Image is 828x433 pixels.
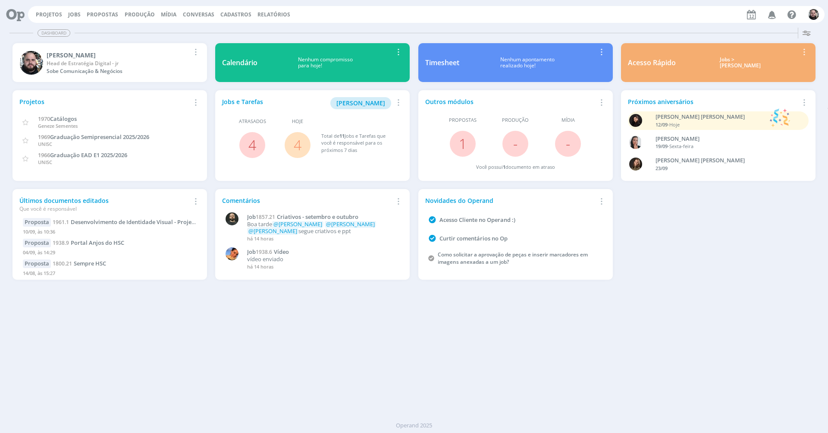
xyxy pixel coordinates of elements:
[218,11,254,18] button: Cadastros
[459,134,467,153] a: 1
[23,239,51,247] div: Proposta
[629,114,642,127] img: L
[125,11,155,18] a: Produção
[87,11,118,18] span: Propostas
[255,11,293,18] button: Relatórios
[330,98,391,107] a: [PERSON_NAME]
[161,11,176,18] a: Mídia
[19,97,190,106] div: Projetos
[247,256,398,263] p: vídeo enviado
[326,220,375,228] span: @[PERSON_NAME]
[36,11,62,18] a: Projetos
[247,235,273,242] span: há 14 horas
[247,214,398,221] a: Job1857.21Criativos - setembro e outubro
[256,248,272,256] span: 1938.6
[180,11,217,18] button: Conversas
[628,97,799,106] div: Próximos aniversários
[47,60,190,67] div: Head de Estratégia Digital - jr
[439,234,508,242] a: Curtir comentários no Op
[294,136,301,154] a: 4
[47,67,190,75] div: Sobe Comunicação & Negócios
[53,218,69,226] span: 1961.1
[38,123,78,129] span: Geneze Sementes
[13,43,207,82] a: G[PERSON_NAME]Head de Estratégia Digital - jrSobe Comunicação & Negócios
[655,143,795,150] div: -
[425,57,459,68] div: Timesheet
[71,239,124,247] span: Portal Anjos do HSC
[561,117,575,124] span: Mídia
[669,121,680,128] span: Hoje
[247,249,398,256] a: Job1938.6Vídeo
[247,221,398,234] p: Boa tarde segue criativos e ppt
[273,220,322,228] span: @[PERSON_NAME]
[220,11,251,18] span: Cadastros
[23,218,51,227] div: Proposta
[628,57,676,68] div: Acesso Rápido
[38,29,70,37] span: Dashboard
[566,134,570,153] span: -
[122,11,157,18] button: Produção
[23,247,197,260] div: 04/09, às 14:29
[248,227,297,235] span: @[PERSON_NAME]
[50,115,77,123] span: Catálogos
[226,212,238,225] img: P
[655,113,765,121] div: Luana da Silva de Andrade
[330,97,391,109] button: [PERSON_NAME]
[655,121,765,129] div: -
[50,133,149,141] span: Graduação Semipresencial 2025/2026
[321,133,395,154] div: Total de Jobs e Tarefas que você é responsável para os próximos 7 dias
[19,51,43,75] img: G
[47,51,190,60] div: Giovani Souza
[629,136,642,149] img: C
[239,118,266,125] span: Atrasados
[84,11,121,18] button: Propostas
[158,11,179,18] button: Mídia
[502,117,529,124] span: Produção
[292,118,303,125] span: Hoje
[38,151,127,159] a: 1966Graduação EAD E1 2025/2026
[256,213,275,221] span: 1857.21
[257,11,290,18] a: Relatórios
[183,11,214,18] a: Conversas
[248,136,256,154] a: 4
[38,114,77,123] a: 1970Catálogos
[222,97,393,109] div: Jobs e Tarefas
[439,216,515,224] a: Acesso Cliente no Operand :)
[19,205,190,213] div: Que você é responsável
[38,151,50,159] span: 1966
[66,11,83,18] button: Jobs
[19,196,190,213] div: Últimos documentos editados
[425,97,596,106] div: Outros módulos
[33,11,65,18] button: Projetos
[23,227,197,239] div: 10/09, às 10:36
[459,57,596,69] div: Nenhum apontamento realizado hoje!
[50,151,127,159] span: Graduação EAD E1 2025/2026
[339,133,345,139] span: 11
[226,247,238,260] img: L
[38,159,52,165] span: UNISC
[38,115,50,123] span: 1970
[629,158,642,171] img: J
[247,263,273,270] span: há 14 horas
[274,248,289,256] span: Vídeo
[257,57,393,69] div: Nenhum compromisso para hoje!
[53,239,69,247] span: 1938.9
[222,57,257,68] div: Calendário
[808,7,819,22] button: G
[425,196,596,205] div: Novidades do Operand
[476,164,555,171] div: Você possui documento em atraso
[74,259,106,267] span: Sempre HSC
[277,213,358,221] span: Criativos - setembro e outubro
[655,165,668,171] span: 23/09
[23,259,51,268] div: Proposta
[655,121,668,128] span: 12/09
[222,196,393,205] div: Comentários
[449,117,477,124] span: Propostas
[682,57,799,69] div: Jobs > [PERSON_NAME]
[438,251,588,265] a: Como solicitar a aprovação de peças e inserir marcadores em imagens anexadas a um job?
[38,133,149,141] a: 1969Graduação Semipresencial 2025/2026
[503,164,505,170] span: 1
[68,11,81,18] a: Jobs
[38,141,52,147] span: UNISC
[655,135,795,143] div: Caroline Fagundes Pieczarka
